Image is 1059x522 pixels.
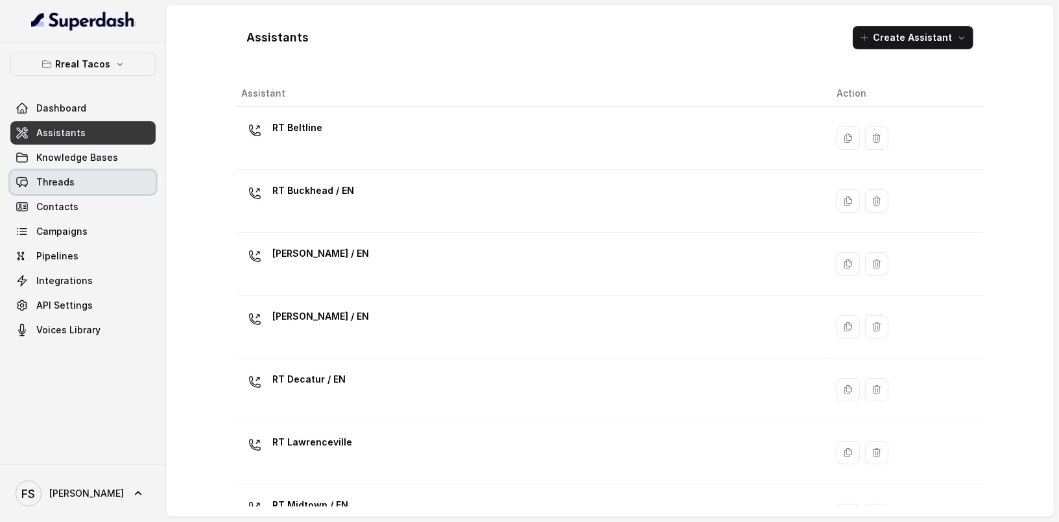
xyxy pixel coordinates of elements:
[273,117,323,138] p: RT Beltline
[273,432,353,453] p: RT Lawrenceville
[273,180,355,201] p: RT Buckhead / EN
[49,487,124,500] span: [PERSON_NAME]
[10,97,156,120] a: Dashboard
[36,126,86,139] span: Assistants
[10,121,156,145] a: Assistants
[10,269,156,292] a: Integrations
[36,250,78,263] span: Pipelines
[10,475,156,512] a: [PERSON_NAME]
[10,146,156,169] a: Knowledge Bases
[10,171,156,194] a: Threads
[31,10,136,31] img: light.svg
[826,80,983,107] th: Action
[36,274,93,287] span: Integrations
[36,176,75,189] span: Threads
[273,495,386,516] p: RT Midtown / EN
[10,53,156,76] button: Rreal Tacos
[273,243,370,264] p: [PERSON_NAME] / EN
[10,318,156,342] a: Voices Library
[10,195,156,219] a: Contacts
[10,294,156,317] a: API Settings
[56,56,111,72] p: Rreal Tacos
[273,369,346,390] p: RT Decatur / EN
[10,220,156,243] a: Campaigns
[36,324,101,337] span: Voices Library
[247,27,309,48] h1: Assistants
[237,80,827,107] th: Assistant
[36,299,93,312] span: API Settings
[36,225,88,238] span: Campaigns
[22,487,36,501] text: FS
[273,306,370,327] p: [PERSON_NAME] / EN
[36,151,118,164] span: Knowledge Bases
[36,102,86,115] span: Dashboard
[36,200,78,213] span: Contacts
[853,26,973,49] button: Create Assistant
[10,244,156,268] a: Pipelines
